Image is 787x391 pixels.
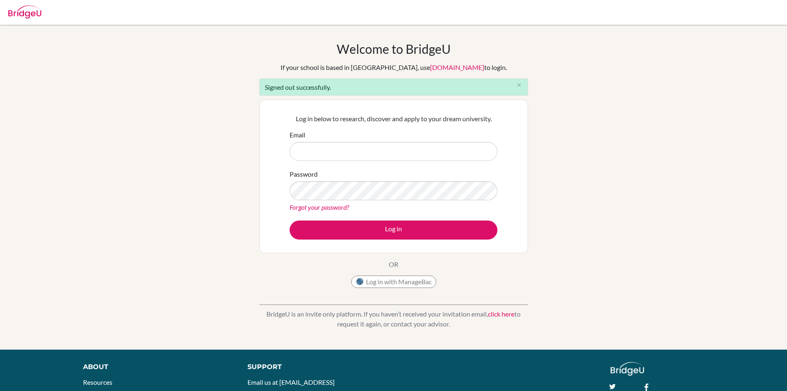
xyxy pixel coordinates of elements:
[247,362,384,372] div: Support
[351,276,436,288] button: Log in with ManageBac
[281,62,507,72] div: If your school is based in [GEOGRAPHIC_DATA], use to login.
[83,362,229,372] div: About
[611,362,644,376] img: logo_white@2x-f4f0deed5e89b7ecb1c2cc34c3e3d731f90f0f143d5ea2071677605dd97b5244.png
[488,310,514,318] a: click here
[430,63,484,71] a: [DOMAIN_NAME]
[259,79,528,96] div: Signed out successfully.
[259,309,528,329] p: BridgeU is an invite only platform. If you haven’t received your invitation email, to request it ...
[290,169,318,179] label: Password
[83,378,112,386] a: Resources
[389,259,398,269] p: OR
[337,41,451,56] h1: Welcome to BridgeU
[290,130,305,140] label: Email
[290,203,349,211] a: Forgot your password?
[8,5,41,19] img: Bridge-U
[516,82,522,88] i: close
[290,221,497,240] button: Log in
[511,79,528,91] button: Close
[290,114,497,124] p: Log in below to research, discover and apply to your dream university.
